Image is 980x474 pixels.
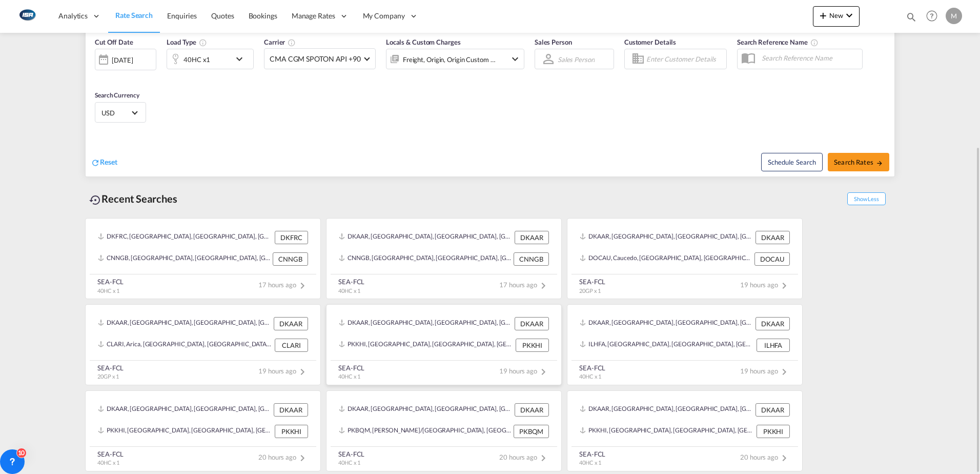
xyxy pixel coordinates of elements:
[167,38,207,46] span: Load Type
[580,317,753,330] div: DKAAR, Aarhus, Denmark, Northern Europe, Europe
[847,192,886,205] span: Show Less
[296,452,309,464] md-icon: icon-chevron-right
[339,425,511,438] div: PKBQM, Muhammad Bin Qasim/Karachi, Pakistan, Indian Subcontinent, Asia Pacific
[115,11,153,19] span: Rate Search
[579,287,601,294] span: 20GP x 1
[813,6,860,27] button: icon-plus 400-fgNewicon-chevron-down
[338,287,360,294] span: 40HC x 1
[923,7,946,26] div: Help
[778,366,790,378] md-icon: icon-chevron-right
[338,449,364,459] div: SEA-FCL
[98,339,272,352] div: CLARI, Arica, Chile, South America, Americas
[326,304,562,385] recent-search-card: DKAAR, [GEOGRAPHIC_DATA], [GEOGRAPHIC_DATA], [GEOGRAPHIC_DATA], [GEOGRAPHIC_DATA] DKAARPKKHI, [GE...
[95,49,156,70] div: [DATE]
[757,50,862,66] input: Search Reference Name
[97,287,119,294] span: 40HC x 1
[112,55,133,65] div: [DATE]
[579,363,605,372] div: SEA-FCL
[906,11,917,23] md-icon: icon-magnify
[537,366,549,378] md-icon: icon-chevron-right
[258,367,309,375] span: 19 hours ago
[579,373,601,380] span: 40HC x 1
[515,317,549,330] div: DKAAR
[403,52,496,67] div: Freight Origin Origin Custom Factory Stuffing
[85,390,321,471] recent-search-card: DKAAR, [GEOGRAPHIC_DATA], [GEOGRAPHIC_DATA], [GEOGRAPHIC_DATA], [GEOGRAPHIC_DATA] DKAARPKKHI, [GE...
[810,38,819,47] md-icon: Your search will be saved by the below given name
[756,231,790,244] div: DKAAR
[183,52,210,67] div: 40HC x1
[906,11,917,27] div: icon-magnify
[98,403,271,417] div: DKAAR, Aarhus, Denmark, Northern Europe, Europe
[274,317,308,330] div: DKAAR
[199,38,207,47] md-icon: icon-information-outline
[258,453,309,461] span: 20 hours ago
[756,403,790,417] div: DKAAR
[537,280,549,292] md-icon: icon-chevron-right
[646,51,723,67] input: Enter Customer Details
[97,449,124,459] div: SEA-FCL
[338,363,364,372] div: SEA-FCL
[85,218,321,299] recent-search-card: DKFRC, [GEOGRAPHIC_DATA], [GEOGRAPHIC_DATA], [GEOGRAPHIC_DATA], [GEOGRAPHIC_DATA] DKFRCCNNGB, [GE...
[95,91,139,99] span: Search Currency
[761,153,823,171] button: Note: By default Schedule search will only considerorigin ports, destination ports and cut off da...
[326,218,562,299] recent-search-card: DKAAR, [GEOGRAPHIC_DATA], [GEOGRAPHIC_DATA], [GEOGRAPHIC_DATA], [GEOGRAPHIC_DATA] DKAARCNNGB, [GE...
[89,194,101,206] md-icon: icon-backup-restore
[363,11,405,21] span: My Company
[828,153,889,171] button: Search Ratesicon-arrow-right
[579,449,605,459] div: SEA-FCL
[580,425,754,438] div: PKKHI, Karachi, Pakistan, Indian Subcontinent, Asia Pacific
[499,367,549,375] span: 19 hours ago
[98,231,272,244] div: DKFRC, Fredericia, Denmark, Northern Europe, Europe
[338,459,360,466] span: 40HC x 1
[97,373,119,380] span: 20GP x 1
[249,11,277,20] span: Bookings
[98,425,272,438] div: PKKHI, Karachi, Pakistan, Indian Subcontinent, Asia Pacific
[338,373,360,380] span: 40HC x 1
[580,339,754,352] div: ILHFA, Haifa, Israel, Levante, Middle East
[339,317,512,330] div: DKAAR, Aarhus, Denmark, Northern Europe, Europe
[167,11,197,20] span: Enquiries
[740,281,790,289] span: 19 hours ago
[757,339,790,352] div: ILHFA
[834,158,883,166] span: Search Rates
[98,252,270,266] div: CNNGB, Ningbo, China, Greater China & Far East Asia, Asia Pacific
[97,363,124,372] div: SEA-FCL
[167,49,254,69] div: 40HC x1icon-chevron-down
[95,69,103,83] md-datepicker: Select
[97,459,119,466] span: 40HC x 1
[740,453,790,461] span: 20 hours ago
[270,54,361,64] span: CMA CGM SPOTON API +90
[515,403,549,417] div: DKAAR
[339,403,512,417] div: DKAAR, Aarhus, Denmark, Northern Europe, Europe
[535,38,572,46] span: Sales Person
[211,11,234,20] span: Quotes
[516,339,549,352] div: PKKHI
[275,425,308,438] div: PKKHI
[101,108,130,117] span: USD
[339,339,513,352] div: PKKHI, Karachi, Pakistan, Indian Subcontinent, Asia Pacific
[91,158,100,167] md-icon: icon-refresh
[876,160,883,167] md-icon: icon-arrow-right
[579,459,601,466] span: 40HC x 1
[499,281,549,289] span: 17 hours ago
[579,277,605,286] div: SEA-FCL
[273,252,308,266] div: CNNGB
[778,280,790,292] md-icon: icon-chevron-right
[258,281,309,289] span: 17 hours ago
[515,231,549,244] div: DKAAR
[754,252,790,266] div: DOCAU
[296,366,309,378] md-icon: icon-chevron-right
[275,339,308,352] div: CLARI
[97,277,124,286] div: SEA-FCL
[514,425,549,438] div: PKBQM
[514,252,549,266] div: CNNGB
[737,38,819,46] span: Search Reference Name
[58,11,88,21] span: Analytics
[946,8,962,24] div: M
[757,425,790,438] div: PKKHI
[339,231,512,244] div: DKAAR, Aarhus, Denmark, Northern Europe, Europe
[778,452,790,464] md-icon: icon-chevron-right
[567,218,803,299] recent-search-card: DKAAR, [GEOGRAPHIC_DATA], [GEOGRAPHIC_DATA], [GEOGRAPHIC_DATA], [GEOGRAPHIC_DATA] DKAARDOCAU, Cau...
[509,53,521,65] md-icon: icon-chevron-down
[557,52,596,67] md-select: Sales Person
